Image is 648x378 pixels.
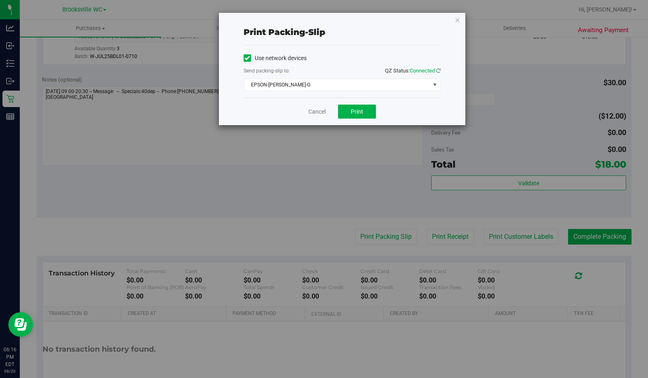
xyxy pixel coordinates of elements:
[244,79,430,91] span: EPSON-[PERSON_NAME]-G
[244,67,290,75] label: Send packing-slip to:
[244,27,325,37] span: Print packing-slip
[244,54,307,63] label: Use network devices
[351,108,363,115] span: Print
[338,105,376,119] button: Print
[308,107,326,116] a: Cancel
[430,79,440,91] span: select
[8,312,33,337] iframe: Resource center
[410,68,435,74] span: Connected
[385,68,441,74] span: QZ Status:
